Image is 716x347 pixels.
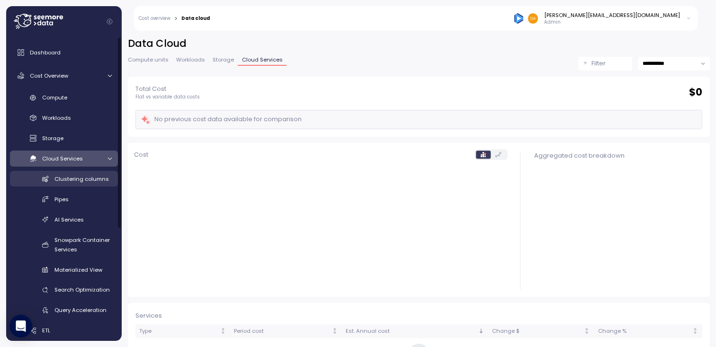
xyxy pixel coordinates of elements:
[42,327,50,334] span: ETL
[213,57,234,62] span: Storage
[135,84,200,94] p: Total Cost
[10,131,118,146] a: Storage
[42,134,63,142] span: Storage
[54,216,84,223] span: AI Services
[10,262,118,277] a: Materialized View
[544,11,680,19] div: [PERSON_NAME][EMAIL_ADDRESS][DOMAIN_NAME]
[220,328,226,334] div: Not sorted
[135,94,200,100] p: Flat vs variable data costs
[514,13,524,23] img: 684936bde12995657316ed44.PNG
[10,191,118,207] a: Pipes
[174,16,178,22] div: >
[528,13,538,23] img: 017aaa7af6563226eb73e226eb4f2070
[591,59,606,68] p: Filter
[42,155,83,162] span: Cloud Services
[544,19,680,26] p: Admin
[10,303,118,318] a: Query Acceleration
[692,328,698,334] div: Not sorted
[689,86,702,99] h2: $ 0
[10,90,118,106] a: Compute
[598,327,690,336] div: Change %
[54,236,110,253] span: Snowpark Container Services
[242,57,283,62] span: Cloud Services
[346,327,476,336] div: Est. Annual cost
[534,151,702,160] div: Aggregated cost breakdown
[10,171,118,187] a: Clustering columns
[128,37,710,51] h2: Data Cloud
[578,57,632,71] button: Filter
[128,57,169,62] span: Compute units
[594,324,702,338] th: Change %Not sorted
[10,232,118,257] a: Snowpark Container Services
[30,49,61,56] span: Dashboard
[10,282,118,298] a: Search Optimization
[492,327,582,336] div: Change $
[10,323,118,338] a: ETL
[9,315,32,338] div: Open Intercom Messenger
[230,324,342,338] th: Period costNot sorted
[331,328,338,334] div: Not sorted
[488,324,594,338] th: Change $Not sorted
[176,57,205,62] span: Workloads
[10,66,118,85] a: Cost Overview
[478,328,484,334] div: Sorted descending
[134,150,148,160] p: Cost
[42,114,71,122] span: Workloads
[54,266,102,274] span: Materialized View
[54,175,109,183] span: Clustering columns
[139,16,170,21] a: Cost overview
[135,311,702,320] div: Services
[10,43,118,62] a: Dashboard
[181,16,210,21] div: Data cloud
[10,212,118,227] a: AI Services
[30,72,68,80] span: Cost Overview
[141,114,302,125] div: No previous cost data available for comparison
[42,94,67,101] span: Compute
[139,327,218,336] div: Type
[54,286,110,294] span: Search Optimization
[234,327,330,336] div: Period cost
[54,306,107,314] span: Query Acceleration
[583,328,590,334] div: Not sorted
[10,151,118,166] a: Cloud Services
[342,324,488,338] th: Est. Annual costSorted descending
[135,324,230,338] th: TypeNot sorted
[104,18,116,25] button: Collapse navigation
[54,196,69,203] span: Pipes
[10,110,118,126] a: Workloads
